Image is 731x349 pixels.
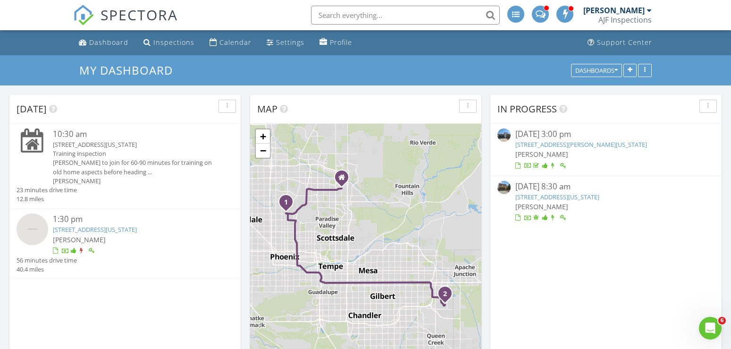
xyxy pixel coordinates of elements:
iframe: Intercom live chat [699,317,722,340]
a: Zoom in [256,129,270,144]
a: Inspections [140,34,198,51]
div: [PERSON_NAME] to join for 60-90 minutes for training on old home aspects before heading ... [53,158,216,176]
span: [DATE] [17,102,47,115]
div: AJF Inspections [598,15,652,25]
a: Settings [263,34,308,51]
div: Training inspection [53,149,216,158]
div: Dashboard [89,38,128,47]
a: Profile [316,34,356,51]
a: [STREET_ADDRESS][US_STATE] [515,193,599,201]
span: Map [257,102,277,115]
div: 23 minutes drive time [17,186,77,195]
div: 56 minutes drive time [17,256,77,265]
div: 40.4 miles [17,265,77,274]
span: SPECTORA [101,5,178,25]
div: 216 E Harmont Dr , Phoenix, Arizona 85020 [286,202,292,207]
span: [PERSON_NAME] [515,202,568,211]
div: [STREET_ADDRESS][US_STATE] [53,140,216,149]
div: 2228 W Sebring Ave Lot 1503, Apache Junction, Arizona 85120 [445,293,451,299]
a: Support Center [584,34,656,51]
input: Search everything... [311,6,500,25]
a: [DATE] 3:00 pm [STREET_ADDRESS][PERSON_NAME][US_STATE] [PERSON_NAME] [497,128,714,170]
a: [DATE] 8:30 am [STREET_ADDRESS][US_STATE] [PERSON_NAME] [497,181,714,223]
div: Settings [276,38,304,47]
img: The Best Home Inspection Software - Spectora [73,5,94,26]
a: [STREET_ADDRESS][PERSON_NAME][US_STATE] [515,140,647,149]
div: 1:30 pm [53,213,216,225]
img: 9325422%2Fcover_photos%2Fpbe57QIEIjSju5p8P2Fm%2Fsmall.jpg [497,181,511,194]
i: 1 [284,199,288,206]
a: 1:30 pm [STREET_ADDRESS][US_STATE] [PERSON_NAME] 56 minutes drive time 40.4 miles [17,213,234,274]
a: Calendar [206,34,255,51]
i: 2 [443,291,447,298]
a: 10:30 am [STREET_ADDRESS][US_STATE] Training inspection [PERSON_NAME] to join for 60-90 minutes f... [17,128,234,204]
a: My Dashboard [79,62,181,78]
div: Support Center [597,38,652,47]
div: [DATE] 3:00 pm [515,128,696,140]
div: [DATE] 8:30 am [515,181,696,193]
div: [PERSON_NAME] [583,6,645,15]
div: Profile [330,38,352,47]
div: Dashboards [575,67,618,74]
div: 10:30 am [53,128,216,140]
img: 9276310%2Fcover_photos%2FL2ETKRizFoXDRmwPQKTq%2Fsmall.jpg [497,128,511,142]
span: In Progress [497,102,557,115]
div: Calendar [219,38,252,47]
img: streetview [17,213,48,245]
a: SPECTORA [73,13,178,33]
div: Inspections [153,38,194,47]
div: 12.8 miles [17,195,77,204]
span: [PERSON_NAME] [515,150,568,159]
div: 14201 N Hayden Rd Suite A4, Scottsdale AZ 85260 [342,177,347,183]
button: Dashboards [571,64,622,77]
span: 6 [718,317,726,324]
a: Dashboard [75,34,132,51]
div: [PERSON_NAME] [53,177,216,186]
a: [STREET_ADDRESS][US_STATE] [53,225,137,234]
a: Zoom out [256,144,270,158]
span: [PERSON_NAME] [53,235,106,244]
